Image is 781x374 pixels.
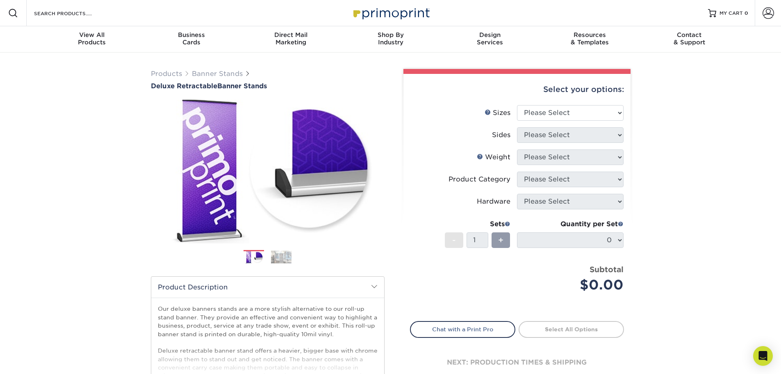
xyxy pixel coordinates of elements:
div: Products [42,31,142,46]
h2: Product Description [151,277,384,298]
strong: Subtotal [590,265,624,274]
a: Banner Stands [192,70,243,78]
img: Primoprint [350,4,432,22]
span: 0 [745,10,748,16]
span: Shop By [341,31,440,39]
a: BusinessCards [141,26,241,53]
span: + [498,234,503,246]
a: DesignServices [440,26,540,53]
a: Shop ByIndustry [341,26,440,53]
div: Product Category [449,174,510,184]
div: Sizes [485,108,510,118]
div: Quantity per Set [517,219,624,229]
div: Sides [492,130,510,140]
span: Business [141,31,241,39]
a: Direct MailMarketing [241,26,341,53]
div: Weight [477,152,510,162]
div: Marketing [241,31,341,46]
a: Select All Options [519,321,624,337]
span: - [452,234,456,246]
span: Design [440,31,540,39]
a: Deluxe RetractableBanner Stands [151,82,385,90]
img: Banner Stands 02 [271,250,291,263]
a: Contact& Support [640,26,739,53]
img: Deluxe Retractable 01 [151,91,385,252]
div: Sets [445,219,510,229]
div: Select your options: [410,74,624,105]
span: Resources [540,31,640,39]
div: $0.00 [523,275,624,295]
div: Open Intercom Messenger [753,346,773,366]
div: Services [440,31,540,46]
div: Industry [341,31,440,46]
span: MY CART [720,10,743,17]
h1: Banner Stands [151,82,385,90]
div: & Templates [540,31,640,46]
div: & Support [640,31,739,46]
img: Banner Stands 01 [244,250,264,265]
a: View AllProducts [42,26,142,53]
a: Resources& Templates [540,26,640,53]
span: Deluxe Retractable [151,82,217,90]
div: Hardware [477,197,510,207]
div: Cards [141,31,241,46]
a: Chat with a Print Pro [410,321,515,337]
span: Direct Mail [241,31,341,39]
a: Products [151,70,182,78]
input: SEARCH PRODUCTS..... [33,8,113,18]
span: View All [42,31,142,39]
span: Contact [640,31,739,39]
